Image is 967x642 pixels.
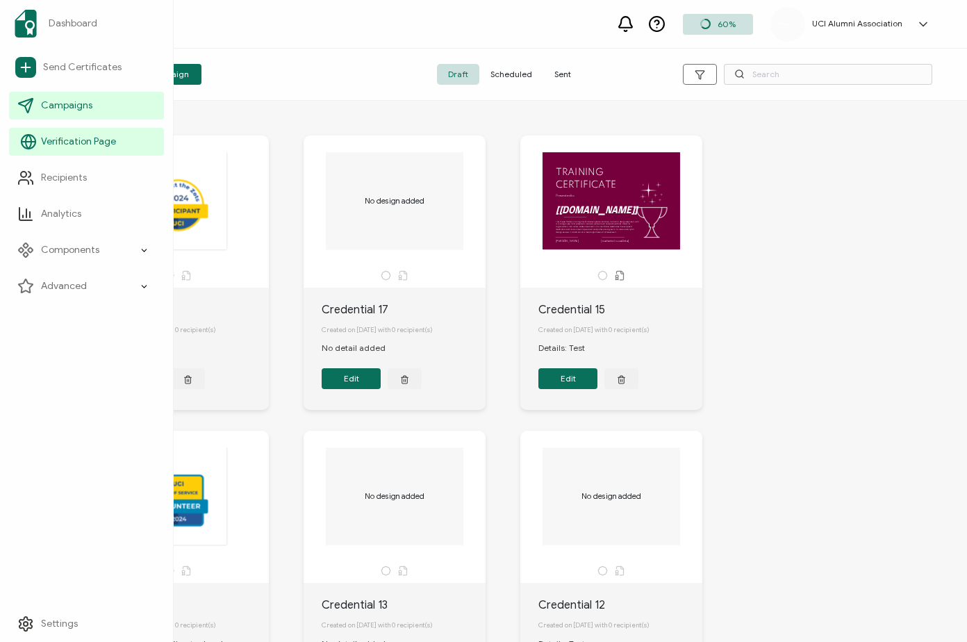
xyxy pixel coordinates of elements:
[105,614,269,637] div: Created on [DATE] with 0 recipient(s)
[15,10,37,38] img: sertifier-logomark-colored.svg
[812,19,902,28] h5: UCI Alumni Association
[41,617,78,631] span: Settings
[105,597,269,614] div: Credential 14
[41,279,87,293] span: Advanced
[322,614,486,637] div: Created on [DATE] with 0 recipient(s)
[322,302,486,318] div: Credential 17
[9,200,164,228] a: Analytics
[41,135,116,149] span: Verification Page
[9,4,164,43] a: Dashboard
[479,64,543,85] span: Scheduled
[437,64,479,85] span: Draft
[49,17,97,31] span: Dashboard
[9,610,164,638] a: Settings
[538,597,702,614] div: Credential 12
[322,318,486,342] div: Created on [DATE] with 0 recipient(s)
[9,128,164,156] a: Verification Page
[898,575,967,642] iframe: Chat Widget
[724,64,932,85] input: Search
[43,60,122,74] span: Send Certificates
[41,99,92,113] span: Campaigns
[41,171,87,185] span: Recipients
[777,23,798,25] img: 14d32ef2-a3f7-4919-9642-a5716c10dca2.png
[538,342,599,354] div: Details: Test
[718,19,736,29] span: 60%
[105,302,269,318] div: Credential 18
[538,368,597,389] button: Edit
[322,342,399,354] div: No detail added
[9,92,164,120] a: Campaigns
[543,64,582,85] span: Sent
[538,302,702,318] div: Credential 15
[105,318,269,342] div: Created on [DATE] with 0 recipient(s)
[322,597,486,614] div: Credential 13
[9,51,164,83] a: Send Certificates
[41,243,99,257] span: Components
[322,368,381,389] button: Edit
[538,614,702,637] div: Created on [DATE] with 0 recipient(s)
[41,207,81,221] span: Analytics
[9,164,164,192] a: Recipients
[538,318,702,342] div: Created on [DATE] with 0 recipient(s)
